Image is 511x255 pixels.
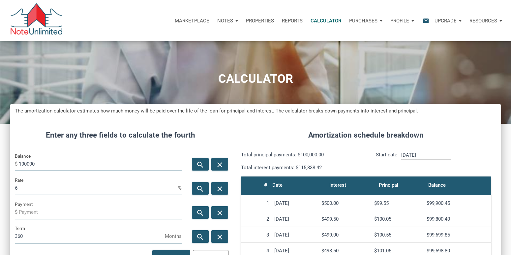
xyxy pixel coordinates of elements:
div: $499.00 [321,232,369,238]
p: Profile [390,18,409,24]
i: search [196,184,204,193]
div: $498.50 [321,248,369,254]
i: search [196,160,204,169]
div: # [264,180,267,190]
div: $100.55 [374,232,421,238]
p: Marketplace [175,18,209,24]
button: Marketplace [171,11,213,31]
div: 3 [244,232,269,238]
span: $ [15,207,19,217]
button: search [192,182,209,195]
p: Upgrade [435,18,457,24]
div: 1 [244,200,269,206]
div: [DATE] [274,216,316,222]
button: close [211,206,228,219]
button: close [211,230,228,243]
h1: CALCULATOR [5,72,506,86]
p: Purchases [349,18,377,24]
button: Resources [466,11,506,31]
div: $100.05 [374,216,421,222]
button: Upgrade [431,11,466,31]
label: Term [15,224,25,232]
p: Calculator [311,18,341,24]
div: 2 [244,216,269,222]
h4: Amortization schedule breakdown [236,130,496,141]
button: close [211,158,228,171]
input: Payment [19,205,182,219]
i: close [216,160,224,169]
button: email [418,11,431,31]
label: Payment [15,200,33,208]
div: Date [272,180,283,190]
input: Term [15,229,165,243]
h4: Enter any three fields to calculate the fourth [15,130,226,141]
i: close [216,184,224,193]
label: Rate [15,176,23,184]
div: [DATE] [274,200,316,206]
i: search [196,208,204,217]
label: Balance [15,152,31,160]
div: $99,699.85 [427,232,489,238]
button: Profile [386,11,418,31]
div: Balance [428,180,446,190]
button: close [211,182,228,195]
div: $101.05 [374,248,421,254]
div: [DATE] [274,248,316,254]
i: close [216,233,224,241]
div: 4 [244,248,269,254]
button: search [192,230,209,243]
input: Rate [15,180,178,195]
p: Reports [282,18,303,24]
a: Properties [242,11,278,31]
p: Total interest payments: $115,838.42 [241,164,361,172]
span: % [178,183,182,193]
button: Notes [213,11,242,31]
div: $500.00 [321,200,369,206]
div: Interest [329,180,346,190]
span: Months [165,231,182,241]
button: search [192,206,209,219]
div: $99,900.45 [427,200,489,206]
i: close [216,208,224,217]
p: Total principal payments: $100,000.00 [241,151,361,159]
div: $499.50 [321,216,369,222]
button: search [192,158,209,171]
div: $99.55 [374,200,421,206]
div: Principal [379,180,398,190]
h5: The amortization calculator estimates how much money will be paid over the life of the loan for p... [15,107,496,115]
i: search [196,233,204,241]
img: NoteUnlimited [10,3,63,38]
span: $ [15,159,19,169]
i: email [422,17,430,24]
p: Start date [376,151,397,172]
input: Balance [19,156,182,171]
p: Properties [246,18,274,24]
a: Calculator [307,11,345,31]
button: Purchases [345,11,386,31]
p: Resources [469,18,497,24]
p: Notes [217,18,233,24]
div: [DATE] [274,232,316,238]
button: Reports [278,11,307,31]
div: $99,800.40 [427,216,489,222]
div: $99,598.80 [427,248,489,254]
